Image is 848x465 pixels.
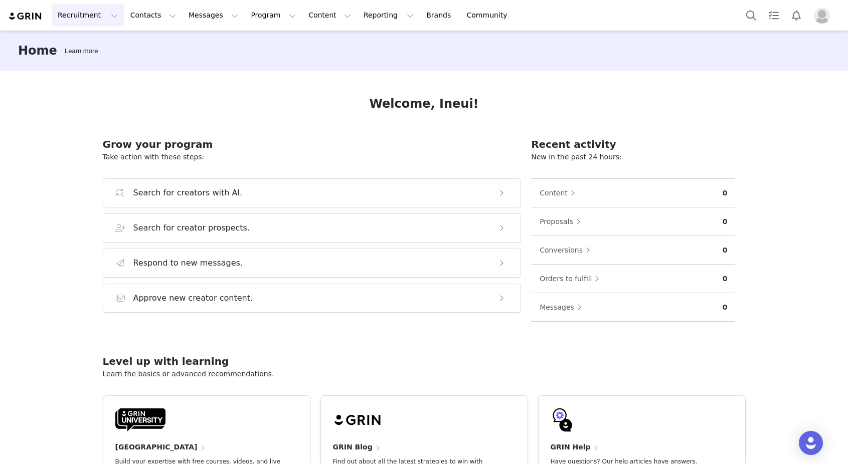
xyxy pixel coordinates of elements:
[52,4,124,27] button: Recruitment
[799,431,823,455] div: Open Intercom Messenger
[723,274,728,284] p: 0
[461,4,518,27] a: Community
[115,408,165,432] img: GRIN-University-Logo-Black.svg
[302,4,357,27] button: Content
[551,408,575,432] img: GRIN-help-icon.svg
[785,4,807,27] button: Notifications
[539,299,587,315] button: Messages
[539,185,580,201] button: Content
[103,152,522,162] p: Take action with these steps:
[18,42,57,60] h3: Home
[358,4,420,27] button: Reporting
[103,284,522,313] button: Approve new creator content.
[133,222,250,234] h3: Search for creator prospects.
[103,249,522,278] button: Respond to new messages.
[539,271,604,287] button: Orders to fulfill
[63,46,100,56] div: Tooltip anchor
[124,4,182,27] button: Contacts
[740,4,762,27] button: Search
[103,178,522,207] button: Search for creators with AI.
[814,8,830,24] img: placeholder-profile.jpg
[723,216,728,227] p: 0
[723,245,728,256] p: 0
[763,4,785,27] a: Tasks
[723,188,728,198] p: 0
[531,152,735,162] p: New in the past 24 hours:
[333,442,373,452] h4: GRIN Blog
[133,257,243,269] h3: Respond to new messages.
[103,369,746,379] p: Learn the basics or advanced recommendations.
[8,12,43,21] img: grin logo
[531,137,735,152] h2: Recent activity
[551,442,591,452] h4: GRIN Help
[103,213,522,243] button: Search for creator prospects.
[369,95,478,113] h1: Welcome, Ineui!
[103,137,522,152] h2: Grow your program
[115,442,198,452] h4: [GEOGRAPHIC_DATA]
[539,242,595,258] button: Conversions
[723,302,728,313] p: 0
[808,8,840,24] button: Profile
[133,292,253,304] h3: Approve new creator content.
[133,187,243,199] h3: Search for creators with AI.
[333,408,383,432] img: grin-logo-black.svg
[245,4,302,27] button: Program
[420,4,460,27] a: Brands
[539,213,586,229] button: Proposals
[183,4,244,27] button: Messages
[103,354,746,369] h2: Level up with learning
